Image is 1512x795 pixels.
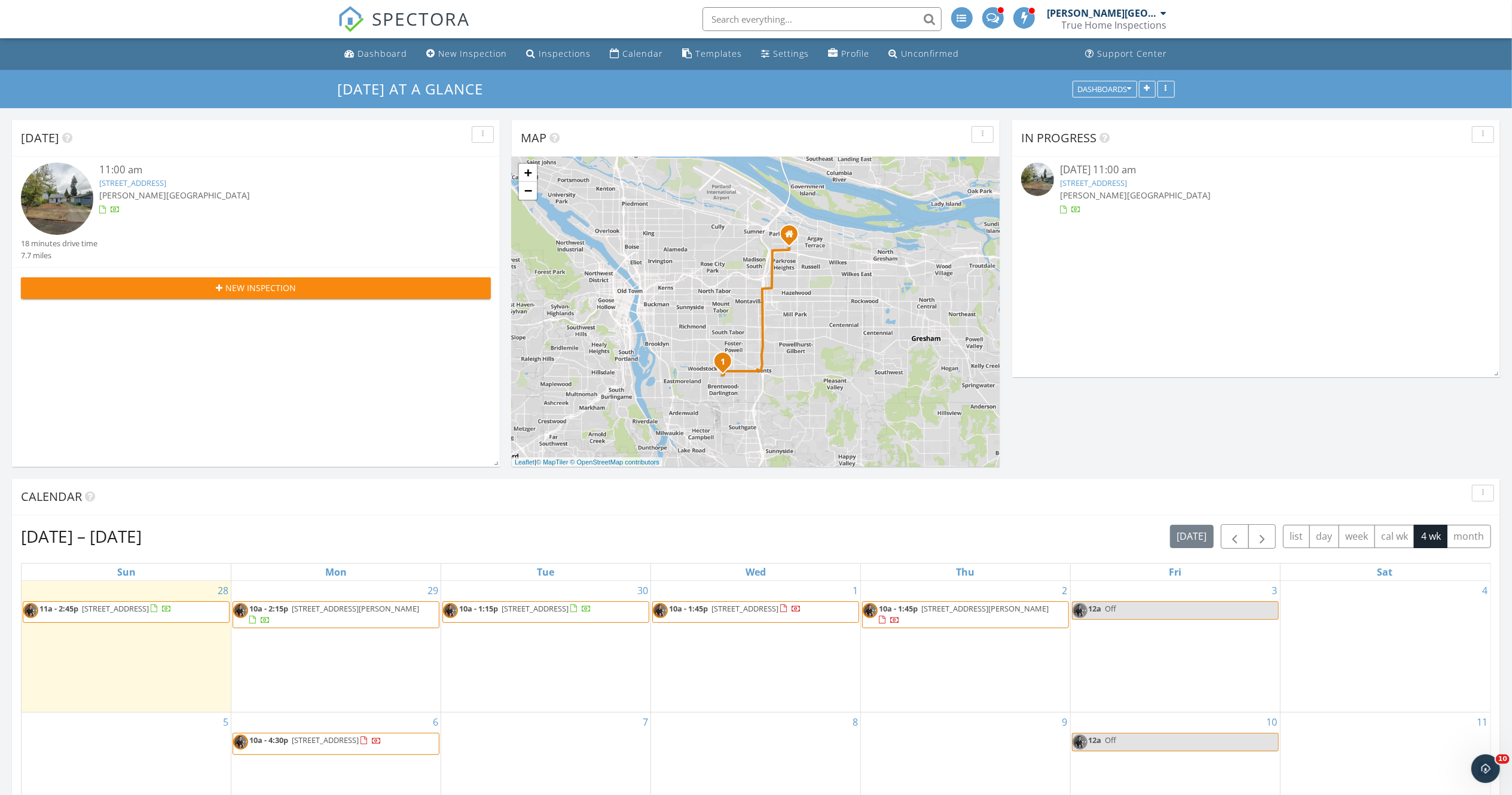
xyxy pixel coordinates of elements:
[1021,163,1491,216] a: [DATE] 11:00 am [STREET_ADDRESS] [PERSON_NAME][GEOGRAPHIC_DATA]
[22,581,231,713] td: Go to September 28, 2025
[21,524,142,548] h2: [DATE] – [DATE]
[539,48,591,59] div: Inspections
[842,48,870,59] div: Profile
[1078,85,1132,93] div: Dashboards
[1166,564,1184,580] a: Friday
[1060,178,1127,188] a: [STREET_ADDRESS]
[635,581,650,600] a: Go to September 30, 2025
[21,130,59,146] span: [DATE]
[23,603,38,618] img: screenshot_20210909135501_gmail.jpg
[21,250,97,261] div: 7.7 miles
[441,581,651,713] td: Go to September 30, 2025
[502,603,569,614] span: [STREET_ADDRESS]
[570,458,659,466] a: © OpenStreetMap contributors
[723,361,730,368] div: 6320 se 63rd ave, Portland, OR 97202
[292,735,359,745] span: [STREET_ADDRESS]
[863,603,878,618] img: screenshot_20210909135501_gmail.jpg
[702,7,942,31] input: Search everything...
[338,6,364,32] img: The Best Home Inspection Software - Spectora
[39,603,172,614] a: 11a - 2:45p [STREET_ADDRESS]
[21,277,491,299] button: New Inspection
[1060,713,1070,732] a: Go to October 9, 2025
[862,601,1069,628] a: 10a - 1:45p [STREET_ADDRESS][PERSON_NAME]
[249,603,419,625] a: 10a - 2:15p [STREET_ADDRESS][PERSON_NAME]
[1089,603,1102,614] span: 12a
[99,189,250,201] span: [PERSON_NAME][GEOGRAPHIC_DATA]
[860,581,1070,713] td: Go to October 2, 2025
[678,43,747,65] a: Templates
[512,457,662,467] div: |
[1339,525,1375,548] button: week
[1081,43,1172,65] a: Support Center
[623,48,664,59] div: Calendar
[669,603,801,614] a: 10a - 1:45p [STREET_ADDRESS]
[1021,163,1054,195] img: streetview
[696,48,743,59] div: Templates
[824,43,875,65] a: Profile
[1105,735,1117,745] span: Off
[651,581,861,713] td: Go to October 1, 2025
[850,581,860,600] a: Go to October 1, 2025
[21,163,491,261] a: 11:00 am [STREET_ADDRESS] [PERSON_NAME][GEOGRAPHIC_DATA] 18 minutes drive time 7.7 miles
[1221,524,1249,549] button: Previous
[323,564,349,580] a: Monday
[358,48,408,59] div: Dashboard
[233,733,439,754] a: 10a - 4:30p [STREET_ADDRESS]
[522,43,596,65] a: Inspections
[743,564,768,580] a: Wednesday
[789,234,796,241] div: 3635 NE 115th Ave, Portland OR 97220
[653,603,668,618] img: screenshot_20210909135501_gmail.jpg
[1047,7,1158,19] div: [PERSON_NAME][GEOGRAPHIC_DATA]
[606,43,668,65] a: Calendar
[99,163,452,178] div: 11:00 am
[439,48,508,59] div: New Inspection
[652,601,859,623] a: 10a - 1:45p [STREET_ADDRESS]
[1060,189,1211,201] span: [PERSON_NAME][GEOGRAPHIC_DATA]
[225,282,296,294] span: New Inspection
[425,581,441,600] a: Go to September 29, 2025
[1073,603,1088,618] img: screenshot_20210909135501_gmail.jpg
[442,601,649,623] a: 10a - 1:15p [STREET_ADDRESS]
[39,603,78,614] span: 11a - 2:45p
[1270,581,1280,600] a: Go to October 3, 2025
[879,603,918,614] span: 10a - 1:45p
[1474,713,1490,732] a: Go to October 11, 2025
[669,603,708,614] span: 10a - 1:45p
[233,601,439,628] a: 10a - 2:15p [STREET_ADDRESS][PERSON_NAME]
[21,163,93,235] img: streetview
[1480,581,1490,600] a: Go to October 4, 2025
[1073,81,1137,97] button: Dashboards
[82,603,149,614] span: [STREET_ADDRESS]
[1471,754,1500,783] iframe: Intercom live chat
[879,603,1049,625] a: 10a - 1:45p [STREET_ADDRESS][PERSON_NAME]
[1374,525,1415,548] button: cal wk
[774,48,810,59] div: Settings
[1309,525,1339,548] button: day
[215,581,231,600] a: Go to September 28, 2025
[519,164,537,182] a: Zoom in
[443,603,458,618] img: screenshot_20210909135501_gmail.jpg
[233,735,248,750] img: screenshot_20210909135501_gmail.jpg
[884,43,964,65] a: Unconfirmed
[292,603,419,614] span: [STREET_ADDRESS][PERSON_NAME]
[340,43,413,65] a: Dashboard
[1062,19,1167,31] div: True Home Inspections
[1375,564,1395,580] a: Saturday
[249,735,288,745] span: 10a - 4:30p
[640,713,650,732] a: Go to October 7, 2025
[711,603,778,614] span: [STREET_ADDRESS]
[459,603,591,614] a: 10a - 1:15p [STREET_ADDRESS]
[954,564,977,580] a: Thursday
[519,182,537,200] a: Zoom out
[521,130,546,146] span: Map
[720,358,725,366] i: 1
[850,713,860,732] a: Go to October 8, 2025
[902,48,960,59] div: Unconfirmed
[1105,603,1117,614] span: Off
[1060,163,1452,178] div: [DATE] 11:00 am
[23,601,230,623] a: 11a - 2:45p [STREET_ADDRESS]
[430,713,441,732] a: Go to October 6, 2025
[338,79,494,99] a: [DATE] at a glance
[233,603,248,618] img: screenshot_20210909135501_gmail.jpg
[372,6,471,31] span: SPECTORA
